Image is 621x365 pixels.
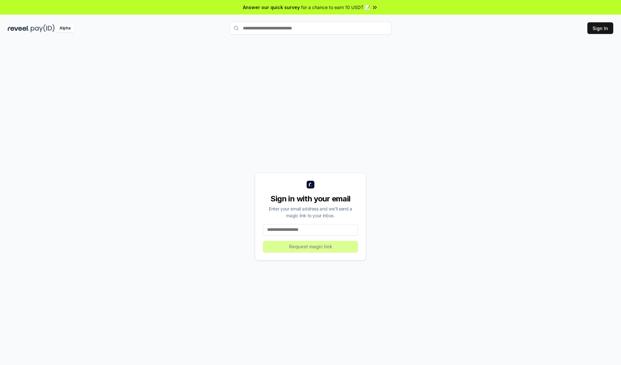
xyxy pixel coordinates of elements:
span: for a chance to earn 10 USDT 📝 [301,4,370,11]
div: Enter your email address and we’ll send a magic link to your inbox. [263,205,358,219]
div: Sign in with your email [263,194,358,204]
img: reveel_dark [8,24,29,32]
div: Alpha [56,24,74,32]
span: Answer our quick survey [243,4,300,11]
img: pay_id [31,24,55,32]
button: Sign In [587,22,613,34]
img: logo_small [307,181,314,188]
